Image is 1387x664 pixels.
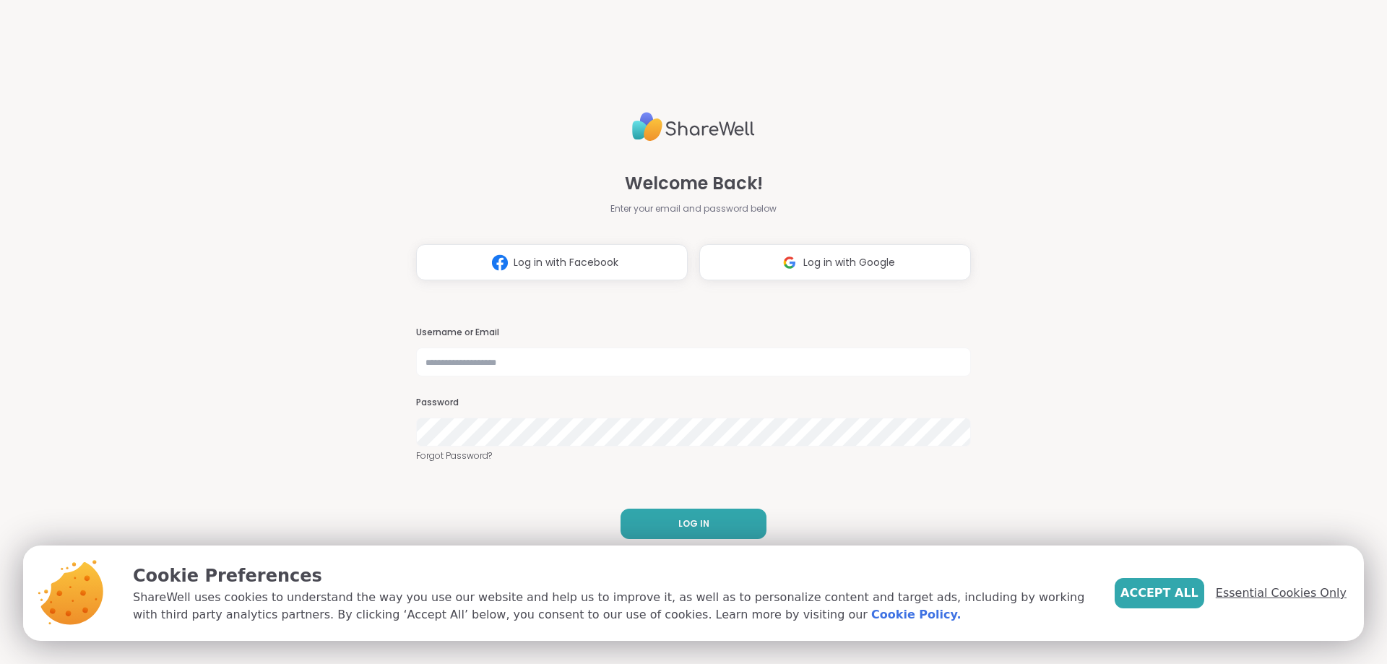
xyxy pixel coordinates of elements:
span: Accept All [1120,585,1198,602]
h3: Username or Email [416,327,971,339]
button: Log in with Facebook [416,244,688,280]
img: ShareWell Logomark [486,249,514,276]
span: Log in with Google [803,255,895,270]
span: LOG IN [678,517,709,530]
a: Forgot Password? [416,449,971,462]
img: ShareWell Logo [632,106,755,147]
span: Essential Cookies Only [1216,585,1347,602]
button: Accept All [1115,578,1204,608]
span: Welcome Back! [625,171,763,197]
a: Sign up [730,545,766,558]
a: Cookie Policy. [871,606,961,624]
button: LOG IN [621,509,766,539]
p: Cookie Preferences [133,563,1092,589]
p: ShareWell uses cookies to understand the way you use our website and help us to improve it, as we... [133,589,1092,624]
h3: Password [416,397,971,409]
span: Enter your email and password below [610,202,777,215]
button: Log in with Google [699,244,971,280]
img: ShareWell Logomark [776,249,803,276]
span: Don't have an account? [621,545,727,558]
span: Log in with Facebook [514,255,618,270]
